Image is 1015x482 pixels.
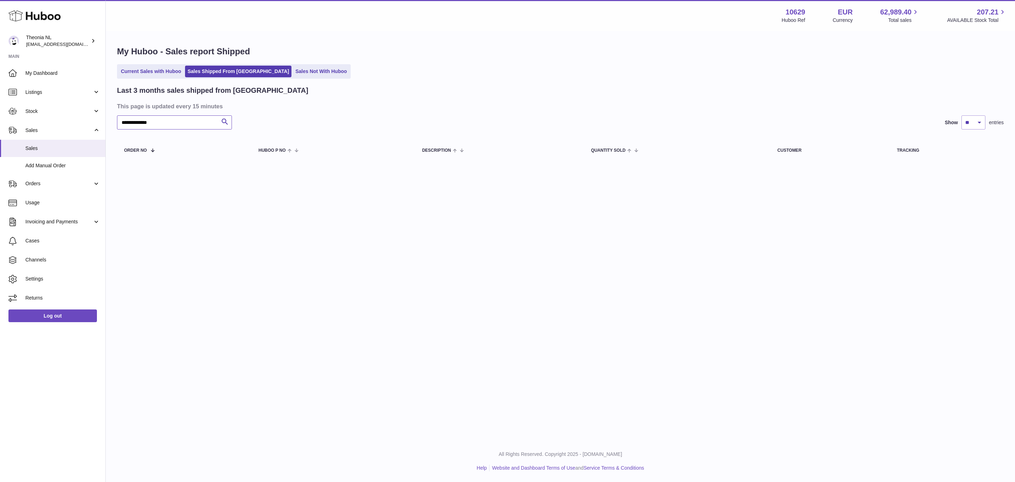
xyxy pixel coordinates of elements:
[258,148,285,153] span: Huboo P no
[947,7,1007,24] a: 207.21 AVAILABLE Stock Total
[185,66,291,77] a: Sales Shipped From [GEOGRAPHIC_DATA]
[492,465,575,471] a: Website and Dashboard Terms of Use
[490,465,644,471] li: and
[26,34,90,48] div: Theonia NL
[782,17,805,24] div: Huboo Ref
[880,7,919,24] a: 62,989.40 Total sales
[25,295,100,301] span: Returns
[880,7,911,17] span: 62,989.40
[25,70,100,77] span: My Dashboard
[26,41,104,47] span: [EMAIL_ADDRESS][DOMAIN_NAME]
[833,17,853,24] div: Currency
[888,17,919,24] span: Total sales
[25,257,100,263] span: Channels
[25,145,100,152] span: Sales
[977,7,998,17] span: 207.21
[117,46,1004,57] h1: My Huboo - Sales report Shipped
[25,218,93,225] span: Invoicing and Payments
[786,7,805,17] strong: 10629
[124,148,147,153] span: Order No
[118,66,184,77] a: Current Sales with Huboo
[293,66,349,77] a: Sales Not With Huboo
[945,119,958,126] label: Show
[25,162,100,169] span: Add Manual Order
[117,86,308,95] h2: Last 3 months sales shipped from [GEOGRAPHIC_DATA]
[584,465,644,471] a: Service Terms & Conditions
[25,108,93,115] span: Stock
[117,102,1002,110] h3: This page is updated every 15 minutes
[25,276,100,282] span: Settings
[25,180,93,187] span: Orders
[947,17,1007,24] span: AVAILABLE Stock Total
[25,237,100,244] span: Cases
[897,148,997,153] div: Tracking
[422,148,451,153] span: Description
[777,148,883,153] div: Customer
[25,89,93,96] span: Listings
[591,148,626,153] span: Quantity Sold
[111,451,1009,458] p: All Rights Reserved. Copyright 2025 - [DOMAIN_NAME]
[989,119,1004,126] span: entries
[25,127,93,134] span: Sales
[8,309,97,322] a: Log out
[838,7,853,17] strong: EUR
[25,199,100,206] span: Usage
[8,36,19,46] img: info@wholesomegoods.eu
[477,465,487,471] a: Help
